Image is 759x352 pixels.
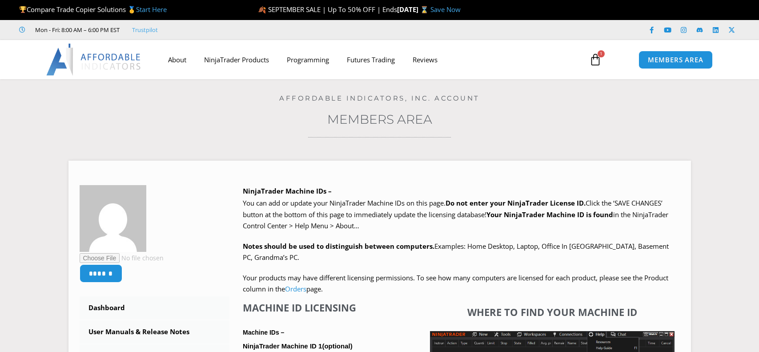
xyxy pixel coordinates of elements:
[243,329,284,336] strong: Machine IDs –
[243,242,434,251] strong: Notes should be used to distinguish between computers.
[136,5,167,14] a: Start Here
[327,112,432,127] a: Members Area
[243,302,419,313] h4: Machine ID Licensing
[322,342,352,350] span: (optional)
[598,50,605,57] span: 1
[80,185,146,252] img: c9fd0fdab06c39403d004d4b3660bc7157f3cf58df9eb182cb975bf149ad25c4
[258,5,397,14] span: 🍂 SEPTEMBER SALE | Up To 50% OFF | Ends
[278,49,338,70] a: Programming
[159,49,579,70] nav: Menu
[243,198,668,230] span: Click the ‘SAVE CHANGES’ button at the bottom of this page to immediately update the licensing da...
[397,5,430,14] strong: [DATE] ⌛
[80,296,230,320] a: Dashboard
[20,6,26,13] img: 🏆
[648,57,703,63] span: MEMBERS AREA
[430,306,675,318] h4: Where to find your Machine ID
[46,44,142,76] img: LogoAI | Affordable Indicators – NinjaTrader
[19,5,167,14] span: Compare Trade Copier Solutions 🥇
[279,94,480,102] a: Affordable Indicators, Inc. Account
[195,49,278,70] a: NinjaTrader Products
[285,284,306,293] a: Orders
[486,210,613,219] strong: Your NinjaTrader Machine ID is found
[639,51,713,69] a: MEMBERS AREA
[338,49,404,70] a: Futures Trading
[159,49,195,70] a: About
[404,49,446,70] a: Reviews
[243,273,668,294] span: Your products may have different licensing permissions. To see how many computers are licensed fo...
[243,186,332,195] b: NinjaTrader Machine IDs –
[446,198,586,207] b: Do not enter your NinjaTrader License ID.
[132,24,158,35] a: Trustpilot
[243,198,446,207] span: You can add or update your NinjaTrader Machine IDs on this page.
[80,320,230,344] a: User Manuals & Release Notes
[33,24,120,35] span: Mon - Fri: 8:00 AM – 6:00 PM EST
[576,47,615,73] a: 1
[430,5,461,14] a: Save Now
[243,242,669,262] span: Examples: Home Desktop, Laptop, Office In [GEOGRAPHIC_DATA], Basement PC, Grandma’s PC.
